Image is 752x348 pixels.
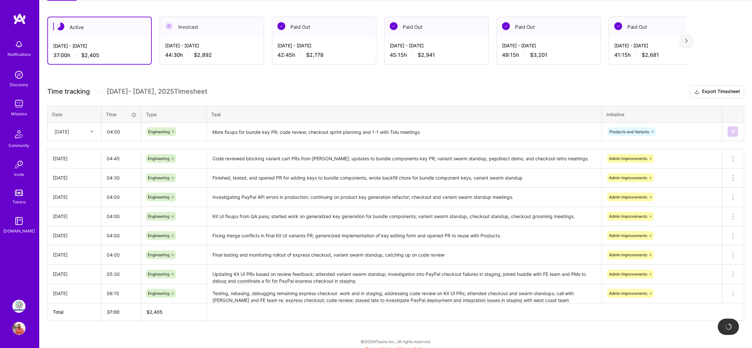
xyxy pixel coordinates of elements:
div: [DATE] [53,251,96,258]
div: Community [8,142,29,149]
img: loading [725,324,732,330]
span: Admin Improvements [609,175,647,180]
span: Engineering [148,175,169,180]
textarea: Final testing and monitoring rollout of express checkout, variant swarm standup, catching up on c... [207,246,601,264]
span: Admin Improvements [609,252,647,257]
input: HH:MM [102,246,141,263]
span: Engineering [148,272,169,277]
th: Date [48,106,102,122]
img: Community [11,126,27,142]
div: [DATE] [53,213,96,220]
a: PepsiCo: eCommerce Elixir Development [11,300,27,313]
textarea: Code reviewed blocking variant cart PRs from [PERSON_NAME]; updates to bundle components key PR; ... [207,150,601,168]
img: Invoiced [165,22,173,30]
button: Export Timesheet [690,85,744,98]
a: User Avatar [11,322,27,335]
span: $2,778 [306,52,323,58]
span: Admin Improvements [609,156,647,161]
div: [DATE] - [DATE] [614,42,708,49]
div: Discovery [10,81,28,88]
img: Paid Out [502,22,510,30]
span: $ 2,405 [147,309,163,315]
div: [DATE] [53,194,96,200]
div: 44:30 h [165,52,258,58]
span: [DATE] - [DATE] , 2025 Timesheet [107,87,207,96]
input: HH:MM [102,169,141,186]
div: [DATE] - [DATE] [277,42,371,49]
div: Invoiced [160,17,264,37]
textarea: Fixing merge conflicts in final Kit UI variants PR; genericized implementation of key editing for... [207,227,601,245]
span: Products and Variants [609,129,649,134]
th: Type [141,106,207,122]
div: Paid Out [497,17,601,37]
span: Engineering [148,252,169,257]
img: Paid Out [277,22,285,30]
span: Admin Improvements [609,195,647,199]
span: $2,941 [418,52,435,58]
div: null [728,126,739,137]
span: Admin Improvements [609,214,647,219]
input: HH:MM [102,265,141,283]
div: [DATE] [53,155,96,162]
input: HH:MM [102,208,141,225]
input: HH:MM [102,123,141,140]
span: $2,405 [81,52,99,59]
img: logo [13,13,26,25]
textarea: Testing, rebasing, debugging remaining express checkout work and in staging; addressing code revi... [207,285,601,303]
div: Active [48,17,151,37]
textarea: Kit UI fixups from QA pass; started work on generalized key generation for bundle components; var... [207,208,601,226]
span: Admin Improvements [609,291,647,296]
img: guide book [12,214,25,228]
img: teamwork [12,97,25,110]
img: User Avatar [12,322,25,335]
div: Tokens [12,198,26,205]
i: icon Download [694,88,699,95]
div: Paid Out [609,17,713,37]
div: [DATE] [53,290,96,297]
span: Engineering [148,195,169,199]
div: Time [106,111,136,118]
textarea: Updating Kit UI PRs based on review feedback; attended variant swarm standup; investigation into ... [207,265,601,283]
div: [DATE] [53,271,96,277]
span: $2,681 [642,52,659,58]
span: Engineering [148,291,169,296]
span: Engineering [148,233,169,238]
img: Paid Out [614,22,622,30]
div: 41:15 h [614,52,708,58]
div: 42:45 h [277,52,371,58]
img: right [685,39,688,43]
div: 49:15 h [502,52,595,58]
th: Total [48,303,102,321]
div: [DATE] - [DATE] [53,42,146,49]
span: Time tracking [47,87,90,96]
div: Invite [14,171,24,178]
img: discovery [12,68,25,81]
div: Paid Out [272,17,376,37]
input: HH:MM [102,188,141,206]
div: Initiative [606,111,717,118]
div: Missions [11,110,27,117]
span: $2,892 [194,52,212,58]
th: Task [207,106,602,122]
img: Active [56,23,64,30]
textarea: Finished, tested, and opened PR for adding keys to bundle components, wrote backfill chore for bu... [207,169,601,187]
div: [DATE] [55,128,69,135]
div: [DATE] [53,174,96,181]
input: HH:MM [102,150,141,167]
img: tokens [15,190,23,196]
img: Invite [12,158,25,171]
i: icon Chevron [90,130,93,133]
img: Submit [730,129,735,134]
div: [DATE] - [DATE] [390,42,483,49]
div: Paid Out [384,17,488,37]
div: [DATE] - [DATE] [165,42,258,49]
div: [DOMAIN_NAME] [3,228,35,234]
div: Notifications [8,51,31,58]
textarea: Investigating PayPal API errors in production; continuing on product key generation refactor; che... [207,188,601,206]
input: HH:MM [102,227,141,244]
input: HH:MM [102,285,141,302]
span: Engineering [148,214,169,219]
span: Admin Improvements [609,272,647,277]
span: $3,201 [530,52,547,58]
div: 37:00 h [53,52,146,59]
